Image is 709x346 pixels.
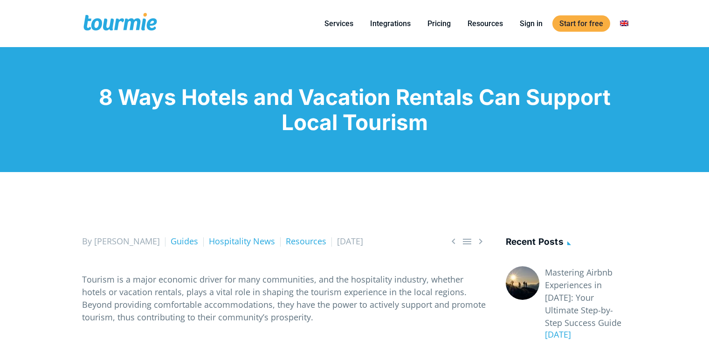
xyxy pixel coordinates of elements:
a: Hospitality News [209,235,275,247]
a: Switch to [613,18,635,29]
span: [DATE] [337,235,363,247]
a: Services [317,18,360,29]
a: Sign in [513,18,550,29]
a: Mastering Airbnb Experiences in [DATE]: Your Ultimate Step-by-Step Success Guide [545,266,627,329]
a:  [448,235,459,247]
h4: Recent posts [506,235,627,250]
a:  [461,235,473,247]
a: Resources [286,235,326,247]
a: Resources [461,18,510,29]
h1: 8 Ways Hotels and Vacation Rentals Can Support Local Tourism [82,84,627,135]
a: Integrations [363,18,418,29]
span: By [PERSON_NAME] [82,235,160,247]
a: Pricing [420,18,458,29]
span: Next post [475,235,486,247]
span: Previous post [448,235,459,247]
p: Tourism is a major economic driver for many communities, and the hospitality industry, whether ho... [82,273,486,324]
a:  [475,235,486,247]
div: [DATE] [539,328,627,341]
a: Guides [171,235,198,247]
a: Start for free [552,15,610,32]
